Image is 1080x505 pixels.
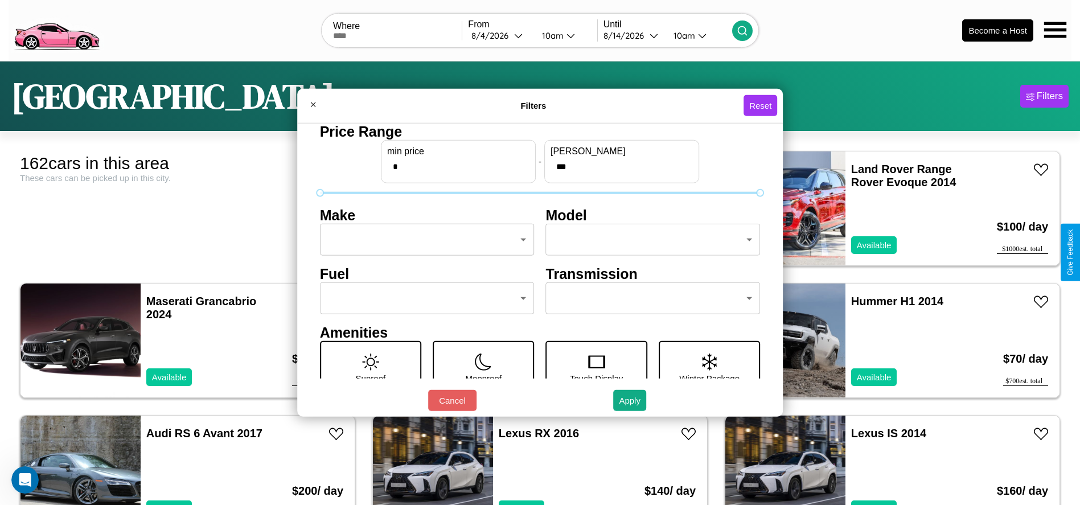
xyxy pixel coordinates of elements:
label: min price [387,146,529,156]
div: Filters [1037,91,1063,102]
h3: $ 70 / day [1003,341,1048,377]
p: Touch Display [570,370,623,385]
a: Hummer H1 2014 [851,295,943,307]
h3: $ 170 / day [292,341,343,377]
p: Available [152,369,187,385]
h4: Make [320,207,535,223]
div: $ 700 est. total [1003,377,1048,386]
a: Lexus RX 2016 [499,427,579,440]
img: logo [9,6,104,53]
p: Sunroof [356,370,386,385]
label: Until [603,19,732,30]
div: 10am [668,30,698,41]
h4: Amenities [320,324,761,340]
button: Cancel [428,390,477,411]
button: Reset [744,95,777,116]
p: Available [857,237,892,253]
h4: Filters [323,101,744,110]
div: 162 cars in this area [20,154,355,173]
p: Available [857,369,892,385]
a: Land Rover Range Rover Evoque 2014 [851,163,956,188]
label: Where [333,21,462,31]
iframe: Intercom live chat [11,466,39,494]
button: 10am [664,30,732,42]
a: Lexus IS 2014 [851,427,926,440]
button: 8/4/2026 [468,30,532,42]
h4: Transmission [546,265,761,282]
div: $ 1000 est. total [997,245,1048,254]
label: [PERSON_NAME] [551,146,693,156]
h1: [GEOGRAPHIC_DATA] [11,73,335,120]
button: 10am [533,30,597,42]
div: 8 / 14 / 2026 [603,30,650,41]
p: Moonroof [466,370,502,385]
div: Give Feedback [1066,229,1074,276]
label: From [468,19,597,30]
h4: Price Range [320,123,761,139]
a: Audi RS 6 Avant 2017 [146,427,262,440]
p: Winter Package [679,370,740,385]
button: Filters [1020,85,1069,108]
button: Become a Host [962,19,1033,42]
div: 10am [536,30,566,41]
div: 8 / 4 / 2026 [471,30,514,41]
div: $ 1700 est. total [292,377,343,386]
h4: Fuel [320,265,535,282]
div: These cars can be picked up in this city. [20,173,355,183]
h3: $ 100 / day [997,209,1048,245]
a: Maserati Grancabrio 2024 [146,295,256,321]
h4: Model [546,207,761,223]
button: Apply [613,390,646,411]
p: - [539,154,541,169]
